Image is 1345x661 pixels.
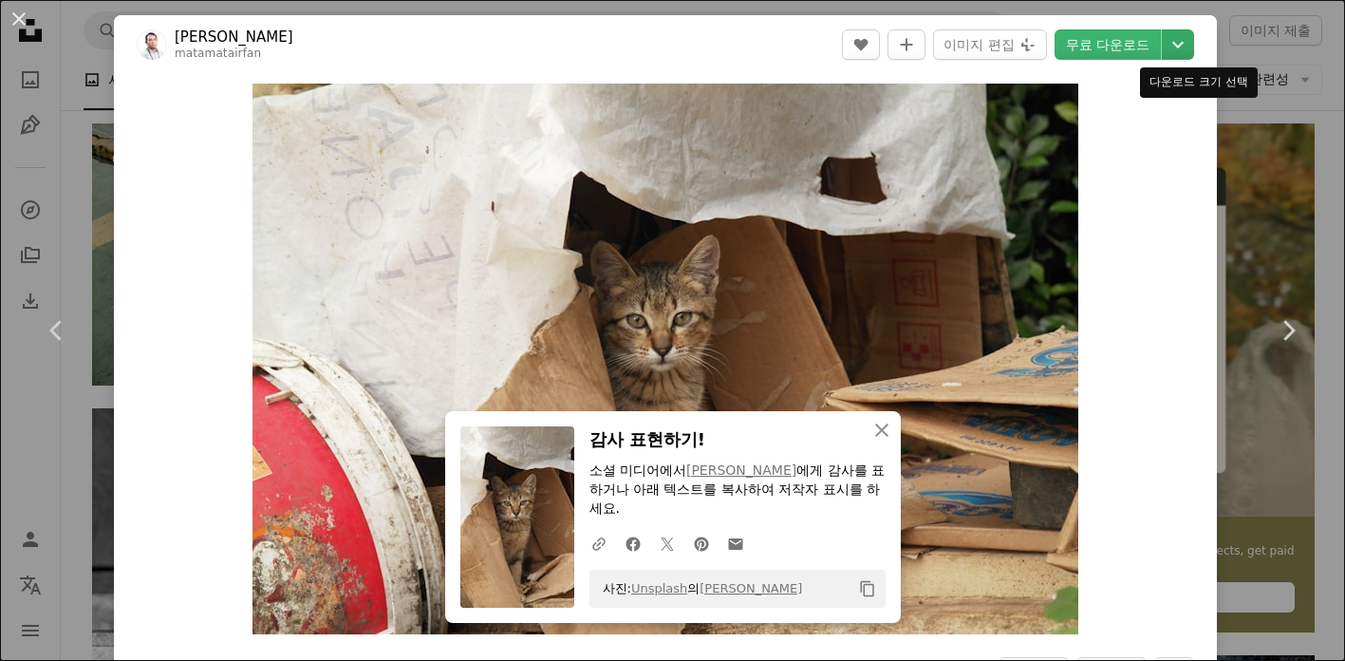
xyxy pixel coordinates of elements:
a: 이메일로 공유에 공유 [719,524,753,562]
button: 이 이미지 확대 [252,84,1078,634]
a: Pinterest에 공유 [684,524,719,562]
img: 골판지 상자 안에 앉아있는 고양이 [252,84,1078,634]
a: Twitter에 공유 [650,524,684,562]
a: Unsplash [631,581,687,595]
a: [PERSON_NAME] [686,463,796,478]
button: 좋아요 [842,29,880,60]
p: 소셜 미디어에서 에게 감사를 표하거나 아래 텍스트를 복사하여 저작자 표시를 하세요. [589,462,886,519]
button: 클립보드에 복사하기 [851,573,884,605]
a: [PERSON_NAME] [700,581,802,595]
a: 다음 [1231,239,1345,422]
h3: 감사 표현하기! [589,426,886,454]
a: Facebook에 공유 [616,524,650,562]
a: 무료 다운로드 [1055,29,1161,60]
img: Muhammad Irfan의 프로필로 이동 [137,29,167,60]
button: 다운로드 크기 선택 [1162,29,1194,60]
button: 이미지 편집 [933,29,1046,60]
div: 다운로드 크기 선택 [1140,67,1258,98]
a: [PERSON_NAME] [175,28,293,47]
span: 사진: 의 [593,574,803,604]
button: 컬렉션에 추가 [887,29,925,60]
a: matamatairfan [175,47,261,60]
